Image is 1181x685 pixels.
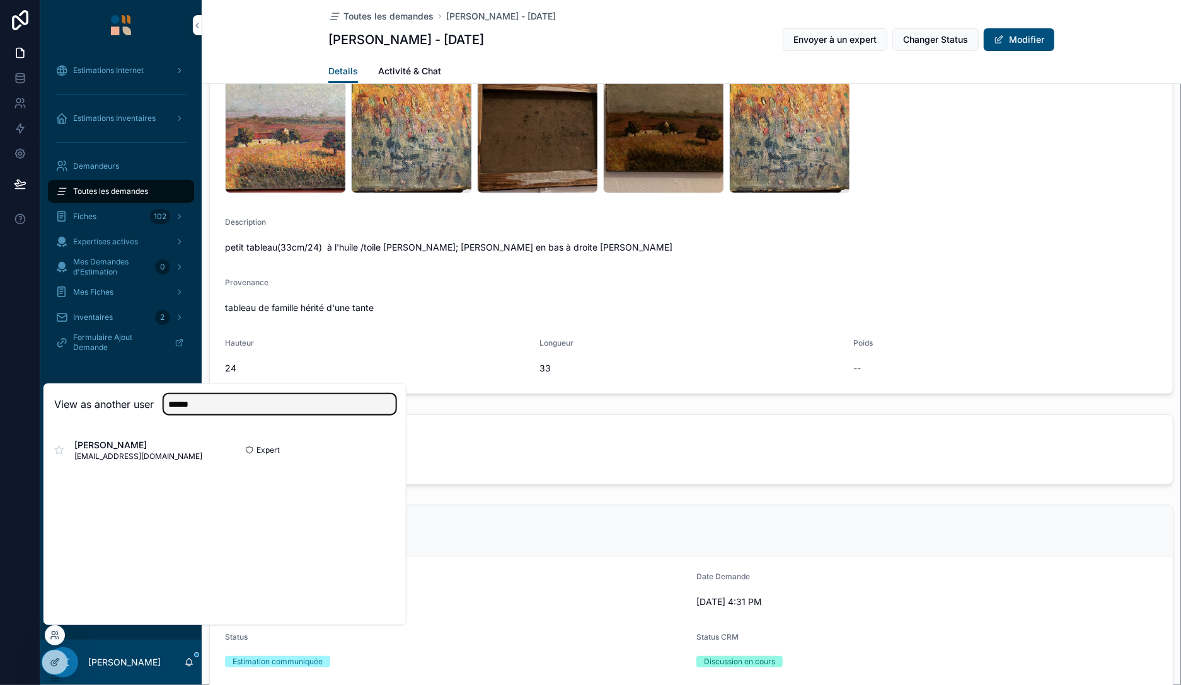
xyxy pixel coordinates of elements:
[73,161,119,171] span: Demandeurs
[225,302,1158,314] span: tableau de famille hérité d'une tante
[48,306,194,329] a: Inventaires2
[73,312,113,322] span: Inventaires
[696,632,739,642] span: Status CRM
[378,60,441,85] a: Activité & Chat
[343,10,434,23] span: Toutes les demandes
[903,33,968,46] span: Changer Status
[48,155,194,178] a: Demandeurs
[48,230,194,253] a: Expertises actives
[696,572,750,581] span: Date Demande
[892,28,979,51] button: Changer Status
[74,451,202,461] span: [EMAIL_ADDRESS][DOMAIN_NAME]
[256,445,280,455] span: Expert
[225,362,529,375] span: 24
[54,397,154,412] h2: View as another user
[73,212,96,222] span: Fiches
[225,241,1158,254] span: petit tableau(33cm/24) à l'huile /toile [PERSON_NAME]; [PERSON_NAME] en bas à droite [PERSON_NAME]
[48,256,194,278] a: Mes Demandes d'Estimation0
[378,65,441,77] span: Activité & Chat
[328,65,358,77] span: Details
[539,338,573,348] span: Longueur
[48,180,194,203] a: Toutes les demandes
[233,656,323,667] div: Estimation communiquée
[225,217,266,227] span: Description
[704,656,775,667] div: Discussion en cours
[48,59,194,82] a: Estimations Internet
[783,28,887,51] button: Envoyer à un expert
[73,237,138,247] span: Expertises actives
[111,15,131,35] img: App logo
[48,107,194,130] a: Estimations Inventaires
[150,209,170,224] div: 102
[155,259,170,275] div: 0
[225,632,248,642] span: Status
[853,338,873,348] span: Poids
[155,310,170,325] div: 2
[73,287,113,297] span: Mes Fiches
[328,60,358,84] a: Details
[48,281,194,303] a: Mes Fiches
[328,10,434,23] a: Toutes les demandes
[73,332,164,353] span: Formulaire Ajout Demande
[73,257,150,277] span: Mes Demandes d'Estimation
[48,331,194,354] a: Formulaire Ajout Demande
[74,439,202,451] span: [PERSON_NAME]
[793,33,877,46] span: Envoyer à un expert
[984,28,1054,51] button: Modifier
[225,338,254,348] span: Hauteur
[328,31,484,48] h1: [PERSON_NAME] - [DATE]
[225,278,268,287] span: Provenance
[40,50,202,370] div: scrollable content
[73,65,144,76] span: Estimations Internet
[48,205,194,228] a: Fiches102
[696,596,1158,608] span: [DATE] 4:31 PM
[225,596,686,608] span: Pdbd62e
[446,10,556,23] a: [PERSON_NAME] - [DATE]
[853,362,861,375] span: --
[539,362,844,375] span: 33
[73,186,148,196] span: Toutes les demandes
[88,656,161,669] p: [PERSON_NAME]
[73,113,156,123] span: Estimations Inventaires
